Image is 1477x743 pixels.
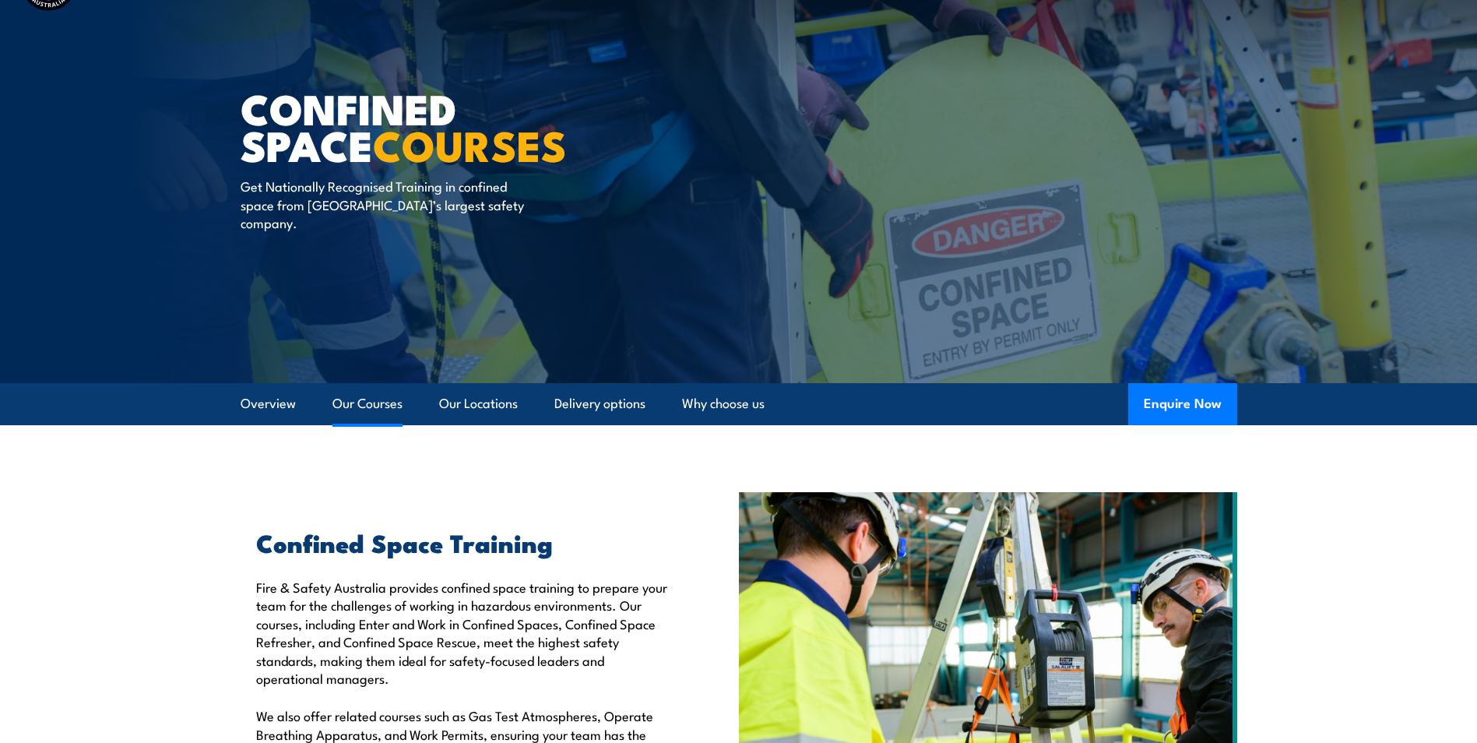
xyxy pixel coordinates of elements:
a: Our Courses [332,383,403,424]
a: Overview [241,383,296,424]
a: Why choose us [682,383,765,424]
a: Delivery options [554,383,645,424]
p: Fire & Safety Australia provides confined space training to prepare your team for the challenges ... [256,578,667,687]
strong: COURSES [373,111,567,176]
h2: Confined Space Training [256,531,667,553]
h1: Confined Space [241,90,625,162]
button: Enquire Now [1128,383,1237,425]
p: Get Nationally Recognised Training in confined space from [GEOGRAPHIC_DATA]’s largest safety comp... [241,177,525,231]
a: Our Locations [439,383,518,424]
